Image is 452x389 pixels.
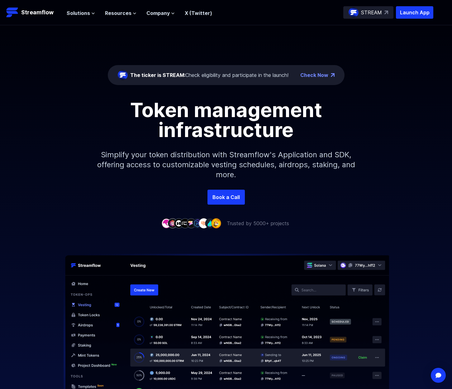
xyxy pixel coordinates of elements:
[186,218,196,228] img: company-5
[67,9,95,17] button: Solutions
[205,218,215,228] img: company-8
[431,368,446,383] div: Open Intercom Messenger
[207,190,245,205] a: Book a Call
[199,218,209,228] img: company-7
[6,6,19,19] img: Streamflow Logo
[361,9,382,16] p: STREAM
[227,220,289,227] p: Trusted by 5000+ projects
[185,10,212,16] a: X (Twitter)
[130,72,185,78] span: The ticker is STREAM:
[92,140,360,190] p: Simplify your token distribution with Streamflow's Application and SDK, offering access to custom...
[211,218,221,228] img: company-9
[174,218,184,228] img: company-3
[180,218,190,228] img: company-4
[168,218,178,228] img: company-2
[105,9,131,17] span: Resources
[300,71,328,79] a: Check Now
[193,218,202,228] img: company-6
[396,6,433,19] button: Launch App
[105,9,136,17] button: Resources
[118,70,128,80] img: streamflow-logo-circle.png
[130,71,288,79] div: Check eligibility and participate in the launch!
[21,8,54,17] p: Streamflow
[331,73,335,77] img: top-right-arrow.png
[146,9,170,17] span: Company
[384,11,388,14] img: top-right-arrow.svg
[161,218,171,228] img: company-1
[86,100,366,140] h1: Token management infrastructure
[343,6,393,19] a: STREAM
[146,9,175,17] button: Company
[349,7,359,17] img: streamflow-logo-circle.png
[67,9,90,17] span: Solutions
[6,6,60,19] a: Streamflow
